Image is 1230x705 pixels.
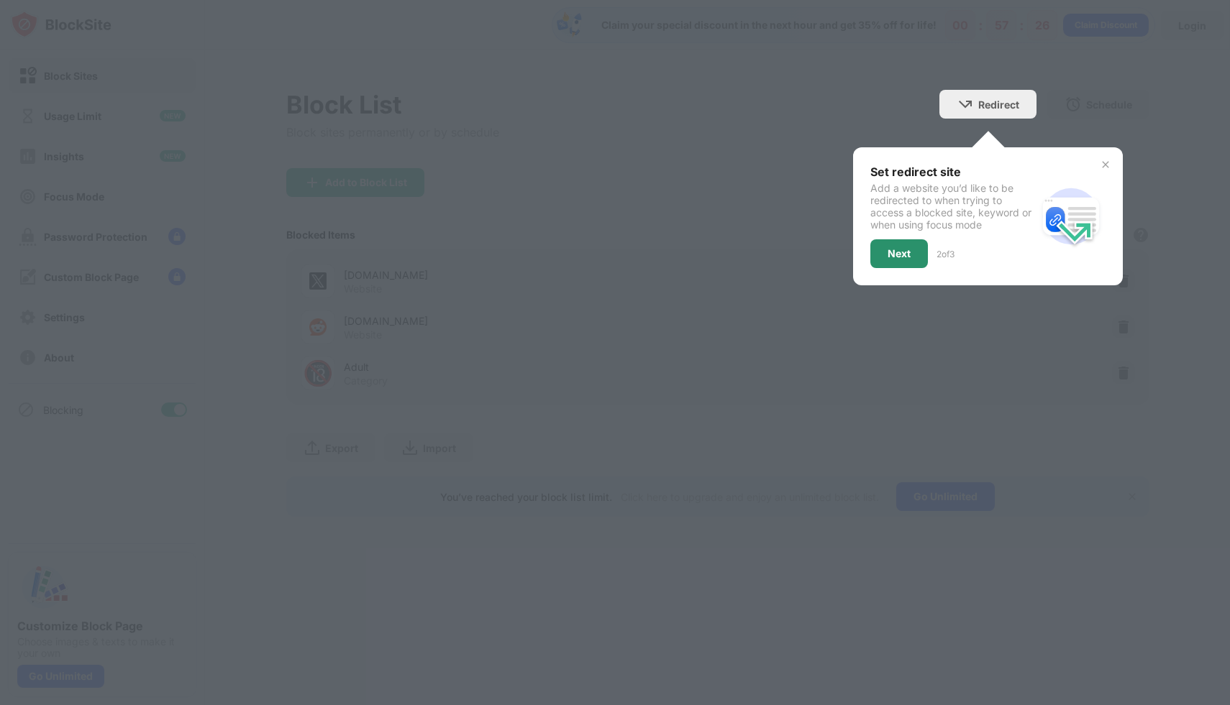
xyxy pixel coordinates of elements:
div: 2 of 3 [937,249,955,259]
div: Redirect [978,98,1019,111]
div: Next [888,248,911,259]
div: Set redirect site [870,165,1037,179]
img: redirect.svg [1037,182,1106,251]
img: x-button.svg [1100,159,1111,170]
div: Add a website you’d like to be redirected to when trying to access a blocked site, keyword or whe... [870,182,1037,231]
